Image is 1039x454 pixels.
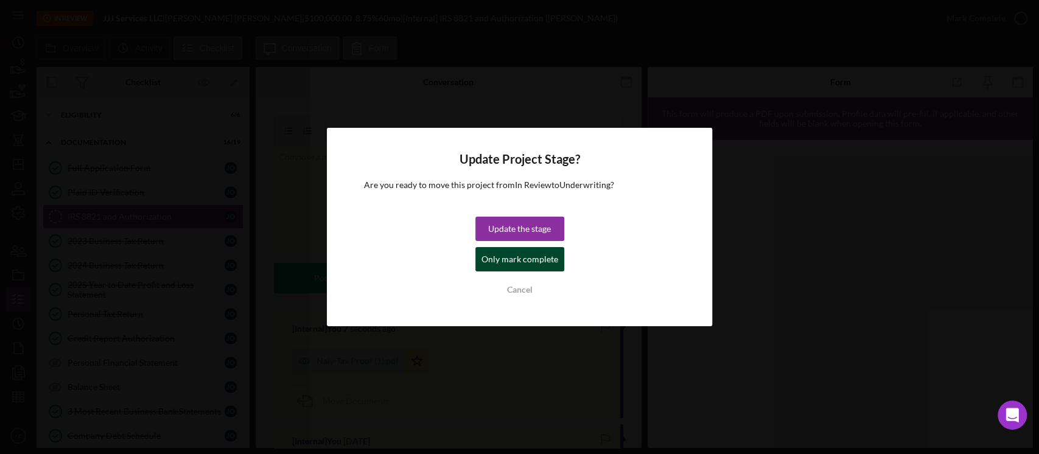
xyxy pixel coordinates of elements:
[488,217,551,241] div: Update the stage
[998,400,1027,430] div: Open Intercom Messenger
[481,247,558,271] div: Only mark complete
[475,247,564,271] button: Only mark complete
[475,217,564,241] button: Update the stage
[363,178,675,192] p: Are you ready to move this project from In Review to Underwriting ?
[475,278,564,302] button: Cancel
[363,152,675,166] h4: Update Project Stage?
[507,278,533,302] div: Cancel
